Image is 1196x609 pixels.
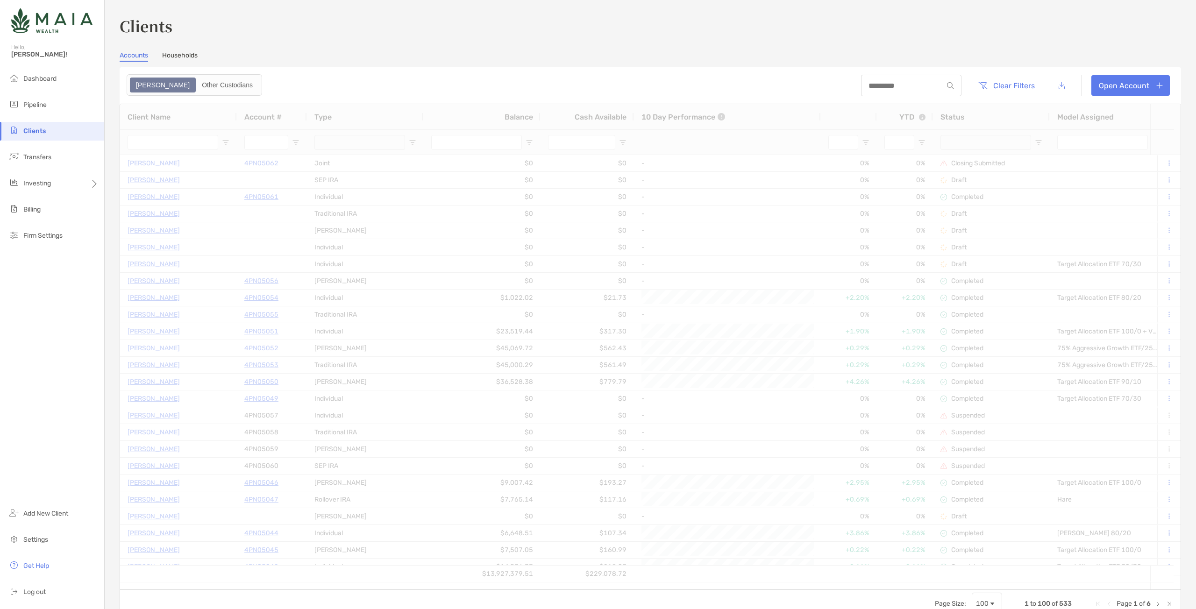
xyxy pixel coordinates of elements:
[8,125,20,136] img: clients icon
[23,179,51,187] span: Investing
[8,151,20,162] img: transfers icon
[23,536,48,544] span: Settings
[8,586,20,597] img: logout icon
[1117,600,1132,608] span: Page
[1166,600,1173,608] div: Last Page
[23,205,41,213] span: Billing
[8,203,20,214] img: billing icon
[23,232,63,240] span: Firm Settings
[8,229,20,241] img: firm-settings icon
[23,588,46,596] span: Log out
[1052,600,1058,608] span: of
[8,177,20,188] img: investing icon
[976,600,989,608] div: 100
[1139,600,1145,608] span: of
[935,600,966,608] div: Page Size:
[11,50,99,58] span: [PERSON_NAME]!
[23,510,68,517] span: Add New Client
[947,82,954,89] img: input icon
[1059,600,1072,608] span: 533
[1133,600,1138,608] span: 1
[8,559,20,571] img: get-help icon
[8,72,20,84] img: dashboard icon
[23,153,51,161] span: Transfers
[23,75,57,83] span: Dashboard
[120,15,1181,36] h3: Clients
[971,75,1042,96] button: Clear Filters
[197,78,258,92] div: Other Custodians
[8,533,20,545] img: settings icon
[8,507,20,518] img: add_new_client icon
[23,101,47,109] span: Pipeline
[131,78,195,92] div: Zoe
[120,51,148,62] a: Accounts
[23,127,46,135] span: Clients
[127,74,262,96] div: segmented control
[11,4,93,37] img: Zoe Logo
[1146,600,1151,608] span: 6
[162,51,198,62] a: Households
[1154,600,1162,608] div: Next Page
[1105,600,1113,608] div: Previous Page
[1091,75,1170,96] a: Open Account
[23,562,49,570] span: Get Help
[8,99,20,110] img: pipeline icon
[1030,600,1036,608] span: to
[1038,600,1050,608] span: 100
[1094,600,1102,608] div: First Page
[1025,600,1029,608] span: 1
